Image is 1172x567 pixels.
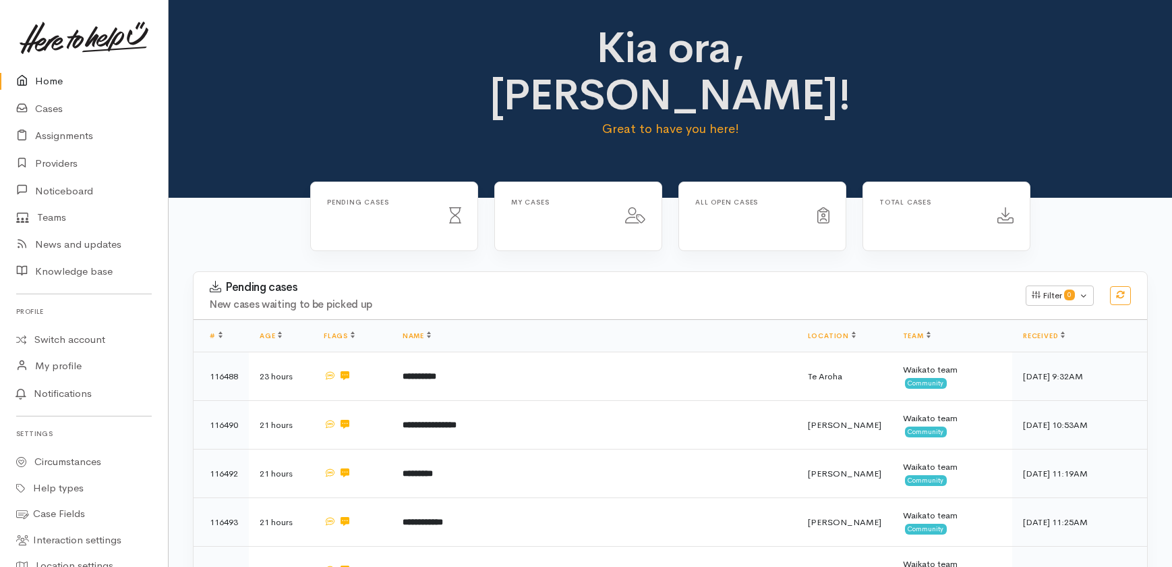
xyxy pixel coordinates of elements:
[249,497,313,546] td: 21 hours
[1012,449,1147,497] td: [DATE] 11:19AM
[808,331,856,340] a: Location
[808,419,881,431] span: [PERSON_NAME]
[249,400,313,449] td: 21 hours
[1012,352,1147,400] td: [DATE] 9:32AM
[808,468,881,479] span: [PERSON_NAME]
[892,352,1012,400] td: Waikato team
[903,331,931,340] a: Team
[194,449,249,497] td: 116492
[808,516,881,528] span: [PERSON_NAME]
[324,331,355,340] a: Flags
[403,331,431,340] a: Name
[16,425,152,443] h6: Settings
[1012,400,1147,449] td: [DATE] 10:53AM
[249,352,313,400] td: 23 hours
[194,352,249,400] td: 116488
[905,475,947,486] span: Community
[210,331,223,340] a: #
[260,331,282,340] a: Age
[695,198,801,206] h6: All Open cases
[905,427,947,437] span: Community
[511,198,609,206] h6: My cases
[905,524,947,535] span: Community
[892,497,1012,546] td: Waikato team
[1026,286,1094,306] button: Filter0
[892,449,1012,497] td: Waikato team
[879,198,981,206] h6: Total cases
[194,400,249,449] td: 116490
[1012,497,1147,546] td: [DATE] 11:25AM
[210,281,1009,294] h3: Pending cases
[249,449,313,497] td: 21 hours
[808,371,842,382] span: Te Aroha
[892,400,1012,449] td: Waikato team
[905,378,947,389] span: Community
[194,497,249,546] td: 116493
[210,299,1009,310] h4: New cases waiting to be picked up
[327,198,433,206] h6: Pending cases
[436,119,905,138] p: Great to have you here!
[1023,331,1065,340] a: Received
[1064,290,1075,300] span: 0
[436,24,905,119] h1: Kia ora, [PERSON_NAME]!
[16,302,152,321] h6: Profile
